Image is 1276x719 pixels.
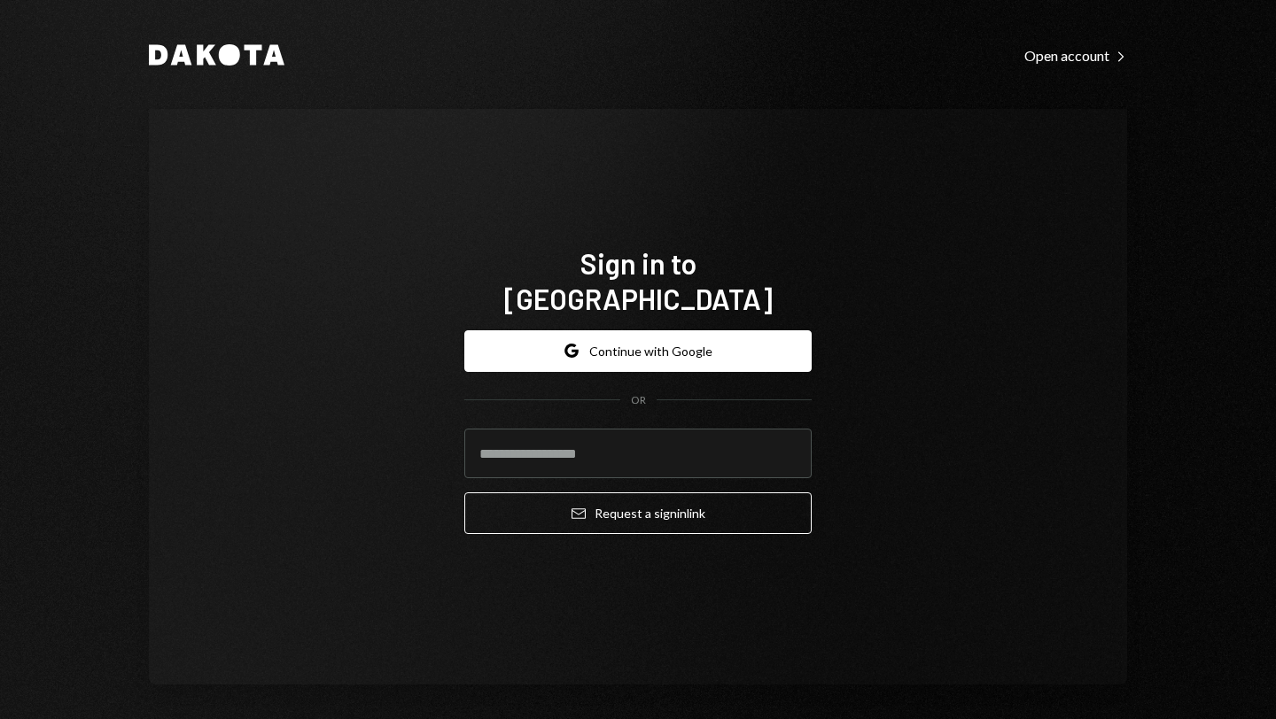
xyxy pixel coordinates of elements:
[1024,45,1127,65] a: Open account
[1024,47,1127,65] div: Open account
[464,330,812,372] button: Continue with Google
[631,393,646,408] div: OR
[464,492,812,534] button: Request a signinlink
[464,245,812,316] h1: Sign in to [GEOGRAPHIC_DATA]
